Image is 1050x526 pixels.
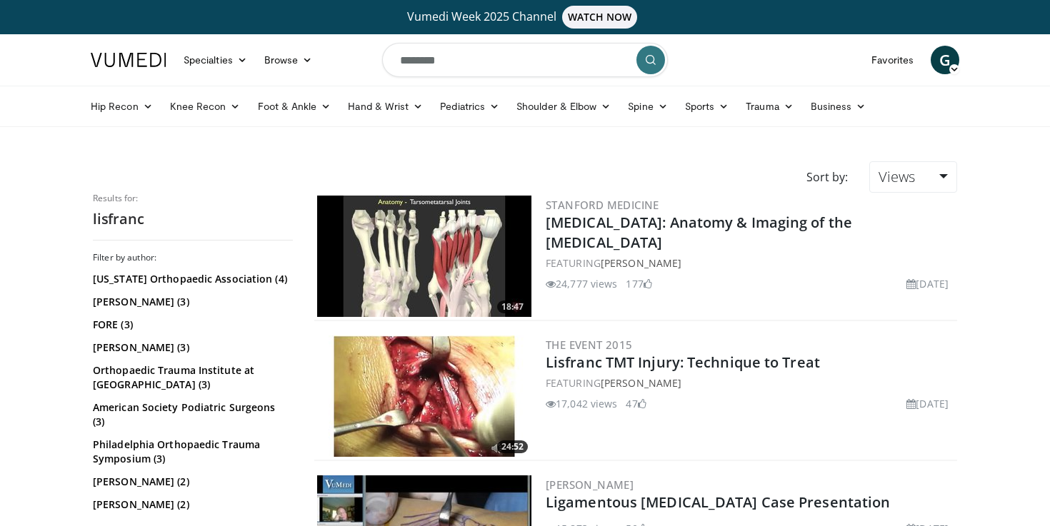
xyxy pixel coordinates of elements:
a: Pediatrics [431,92,508,121]
a: Vumedi Week 2025 ChannelWATCH NOW [93,6,957,29]
a: Spine [619,92,676,121]
h2: lisfranc [93,210,293,228]
li: [DATE] [906,276,949,291]
a: [US_STATE] Orthopaedic Association (4) [93,272,289,286]
a: American Society Podiatric Surgeons (3) [93,400,289,429]
a: The Event 2015 [546,338,633,352]
p: Results for: [93,193,293,204]
a: [MEDICAL_DATA]: Anatomy & Imaging of the [MEDICAL_DATA] [546,213,852,252]
div: FEATURING [546,256,954,270]
a: Views [869,161,957,193]
a: [PERSON_NAME] (2) [93,497,289,512]
li: 17,042 views [546,396,617,411]
a: Business [802,92,875,121]
a: Specialties [175,46,256,74]
span: 24:52 [497,440,528,453]
a: Hand & Wrist [339,92,431,121]
a: [PERSON_NAME] [601,376,681,390]
a: [PERSON_NAME] [601,256,681,270]
a: G [931,46,959,74]
a: Hip Recon [82,92,161,121]
a: [PERSON_NAME] (3) [93,295,289,309]
span: Views [879,167,915,186]
a: FORE (3) [93,318,289,332]
a: [PERSON_NAME] [546,477,634,492]
input: Search topics, interventions [382,43,668,77]
a: Browse [256,46,321,74]
a: Foot & Ankle [249,92,340,121]
li: 177 [626,276,651,291]
div: Sort by: [796,161,859,193]
a: Favorites [863,46,922,74]
a: Ligamentous [MEDICAL_DATA] Case Presentation [546,492,890,512]
li: 47 [626,396,646,411]
span: WATCH NOW [562,6,638,29]
h3: Filter by author: [93,252,293,263]
a: [PERSON_NAME] (3) [93,340,289,355]
img: 184956fa-8010-450c-ab61-b39d3b62f7e2.300x170_q85_crop-smart_upscale.jpg [317,335,531,457]
a: Orthopaedic Trauma Institute at [GEOGRAPHIC_DATA] (3) [93,363,289,392]
a: Stanford Medicine [546,198,659,212]
a: [PERSON_NAME] (2) [93,475,289,489]
a: Lisfranc TMT Injury: Technique to Treat [546,353,820,372]
a: Sports [676,92,738,121]
a: Shoulder & Elbow [508,92,619,121]
img: cf38df8d-9b01-422e-ad42-3a0389097cd5.300x170_q85_crop-smart_upscale.jpg [317,196,531,317]
a: Trauma [737,92,802,121]
a: Philadelphia Orthopaedic Trauma Symposium (3) [93,438,289,466]
div: FEATURING [546,375,954,390]
img: VuMedi Logo [91,53,166,67]
a: 24:52 [317,335,531,457]
li: 24,777 views [546,276,617,291]
a: 18:47 [317,196,531,317]
a: Knee Recon [161,92,249,121]
span: 18:47 [497,300,528,313]
li: [DATE] [906,396,949,411]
